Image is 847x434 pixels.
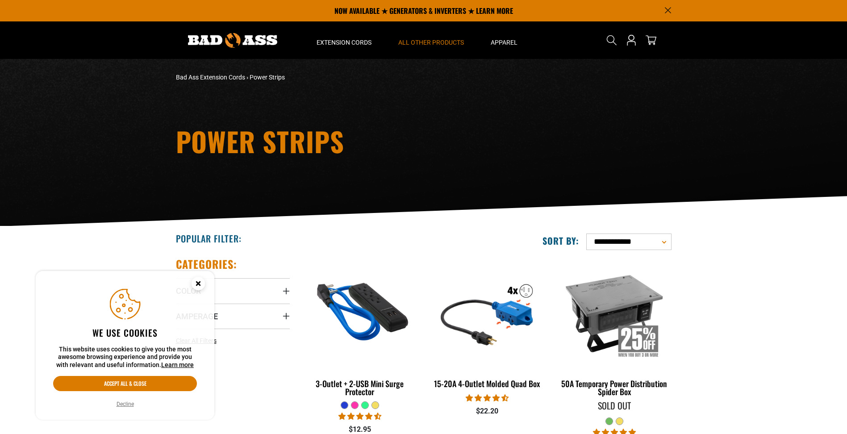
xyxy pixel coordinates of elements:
[176,257,238,271] h2: Categories:
[53,376,197,391] button: Accept all & close
[338,412,381,421] span: 4.33 stars
[491,38,517,46] span: Apparel
[557,257,671,401] a: 50A Temporary Power Distribution Spider Box 50A Temporary Power Distribution Spider Box
[303,257,417,401] a: blue 3-Outlet + 2-USB Mini Surge Protector
[303,380,417,396] div: 3-Outlet + 2-USB Mini Surge Protector
[385,21,477,59] summary: All Other Products
[304,262,416,364] img: blue
[53,346,197,369] p: This website uses cookies to give you the most awesome browsing experience and provide you with r...
[466,394,509,402] span: 4.36 stars
[176,128,502,154] h1: Power Strips
[542,235,579,246] label: Sort by:
[53,327,197,338] h2: We use cookies
[114,400,137,409] button: Decline
[188,33,277,48] img: Bad Ass Extension Cords
[558,262,671,364] img: 50A Temporary Power Distribution Spider Box
[176,74,245,81] a: Bad Ass Extension Cords
[176,73,502,82] nav: breadcrumbs
[605,33,619,47] summary: Search
[430,257,544,393] a: 15-20A 4-Outlet Molded Quad Box 15-20A 4-Outlet Molded Quad Box
[176,304,290,329] summary: Amperage
[176,278,290,303] summary: Color
[176,233,242,244] h2: Popular Filter:
[398,38,464,46] span: All Other Products
[477,21,531,59] summary: Apparel
[431,262,543,364] img: 15-20A 4-Outlet Molded Quad Box
[161,361,194,368] a: Learn more
[246,74,248,81] span: ›
[303,21,385,59] summary: Extension Cords
[430,406,544,417] div: $22.20
[557,380,671,396] div: 50A Temporary Power Distribution Spider Box
[317,38,371,46] span: Extension Cords
[36,271,214,420] aside: Cookie Consent
[250,74,285,81] span: Power Strips
[430,380,544,388] div: 15-20A 4-Outlet Molded Quad Box
[557,401,671,410] div: Sold Out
